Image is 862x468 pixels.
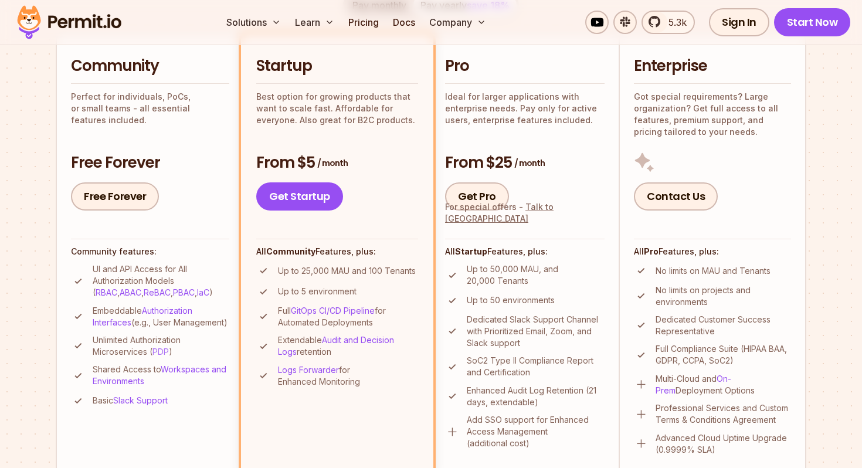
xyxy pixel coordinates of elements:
[445,152,605,174] h3: From $25
[634,56,791,77] h2: Enterprise
[71,152,229,174] h3: Free Forever
[93,306,192,327] a: Authorization Interfaces
[93,263,229,299] p: UI and API Access for All Authorization Models ( , , , , )
[278,364,418,388] p: for Enhanced Monitoring
[467,414,605,449] p: Add SSO support for Enhanced Access Management (additional cost)
[222,11,286,34] button: Solutions
[445,201,605,225] div: For special offers -
[93,395,168,406] p: Basic
[278,265,416,277] p: Up to 25,000 MAU and 100 Tenants
[445,182,509,211] a: Get Pro
[256,56,418,77] h2: Startup
[774,8,851,36] a: Start Now
[467,263,605,287] p: Up to 50,000 MAU, and 20,000 Tenants
[445,56,605,77] h2: Pro
[425,11,491,34] button: Company
[256,182,343,211] a: Get Startup
[344,11,384,34] a: Pricing
[388,11,420,34] a: Docs
[71,91,229,126] p: Perfect for individuals, PoCs, or small teams - all essential features included.
[113,395,168,405] a: Slack Support
[467,314,605,349] p: Dedicated Slack Support Channel with Prioritized Email, Zoom, and Slack support
[290,11,339,34] button: Learn
[256,246,418,257] h4: All Features, plus:
[642,11,695,34] a: 5.3k
[71,246,229,257] h4: Community features:
[278,334,418,358] p: Extendable retention
[656,265,771,277] p: No limits on MAU and Tenants
[266,246,315,256] strong: Community
[197,287,209,297] a: IaC
[455,246,487,256] strong: Startup
[93,305,229,328] p: Embeddable (e.g., User Management)
[661,15,687,29] span: 5.3k
[656,343,791,367] p: Full Compliance Suite (HIPAA BAA, GDPR, CCPA, SoC2)
[152,347,169,357] a: PDP
[445,246,605,257] h4: All Features, plus:
[709,8,769,36] a: Sign In
[278,365,339,375] a: Logs Forwarder
[71,182,159,211] a: Free Forever
[656,374,731,395] a: On-Prem
[93,364,229,387] p: Shared Access to
[634,91,791,138] p: Got special requirements? Large organization? Get full access to all features, premium support, a...
[656,432,791,456] p: Advanced Cloud Uptime Upgrade (0.9999% SLA)
[12,2,127,42] img: Permit logo
[278,335,394,357] a: Audit and Decision Logs
[317,157,348,169] span: / month
[656,314,791,337] p: Dedicated Customer Success Representative
[278,305,418,328] p: Full for Automated Deployments
[514,157,545,169] span: / month
[644,246,659,256] strong: Pro
[93,334,229,358] p: Unlimited Authorization Microservices ( )
[656,284,791,308] p: No limits on projects and environments
[71,56,229,77] h2: Community
[96,287,117,297] a: RBAC
[634,182,718,211] a: Contact Us
[467,385,605,408] p: Enhanced Audit Log Retention (21 days, extendable)
[656,373,791,396] p: Multi-Cloud and Deployment Options
[291,306,375,316] a: GitOps CI/CD Pipeline
[467,294,555,306] p: Up to 50 environments
[173,287,195,297] a: PBAC
[120,287,141,297] a: ABAC
[278,286,357,297] p: Up to 5 environment
[634,246,791,257] h4: All Features, plus:
[256,152,418,174] h3: From $5
[656,402,791,426] p: Professional Services and Custom Terms & Conditions Agreement
[467,355,605,378] p: SoC2 Type II Compliance Report and Certification
[445,91,605,126] p: Ideal for larger applications with enterprise needs. Pay only for active users, enterprise featur...
[144,287,171,297] a: ReBAC
[256,91,418,126] p: Best option for growing products that want to scale fast. Affordable for everyone. Also great for...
